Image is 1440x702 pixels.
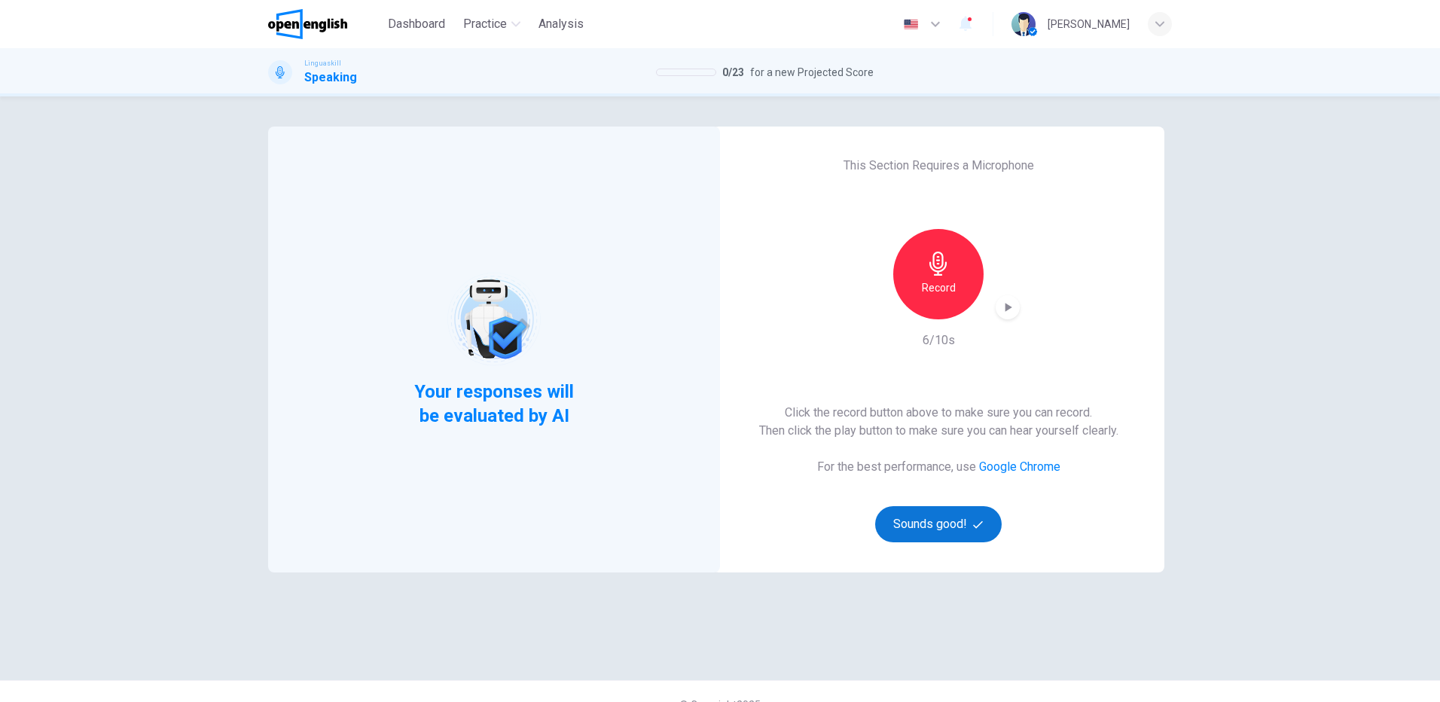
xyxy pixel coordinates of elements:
img: en [902,19,920,30]
span: 0 / 23 [722,63,744,81]
a: Google Chrome [979,459,1060,474]
h6: Record [922,279,956,297]
div: [PERSON_NAME] [1048,15,1130,33]
button: Analysis [532,11,590,38]
span: Analysis [538,15,584,33]
button: Practice [457,11,526,38]
h1: Speaking [304,69,357,87]
span: for a new Projected Score [750,63,874,81]
h6: Click the record button above to make sure you can record. Then click the play button to make sur... [759,404,1118,440]
button: Dashboard [382,11,451,38]
a: OpenEnglish logo [268,9,382,39]
h6: 6/10s [923,331,955,349]
span: Your responses will be evaluated by AI [403,380,586,428]
button: Record [893,229,984,319]
h6: For the best performance, use [817,458,1060,476]
span: Dashboard [388,15,445,33]
img: Profile picture [1011,12,1036,36]
span: Linguaskill [304,58,341,69]
img: OpenEnglish logo [268,9,347,39]
h6: This Section Requires a Microphone [844,157,1034,175]
span: Practice [463,15,507,33]
img: robot icon [446,271,542,367]
button: Sounds good! [875,506,1002,542]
